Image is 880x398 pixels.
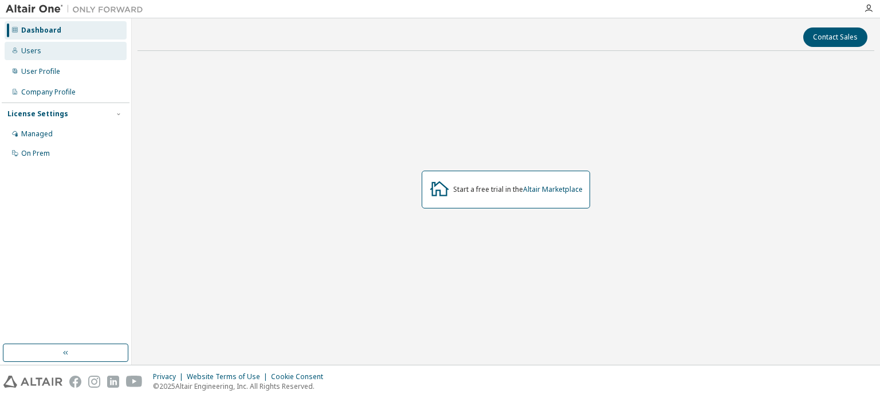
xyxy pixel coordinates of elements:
[153,372,187,381] div: Privacy
[187,372,271,381] div: Website Terms of Use
[6,3,149,15] img: Altair One
[21,129,53,139] div: Managed
[21,67,60,76] div: User Profile
[21,149,50,158] div: On Prem
[271,372,330,381] div: Cookie Consent
[107,376,119,388] img: linkedin.svg
[21,88,76,97] div: Company Profile
[3,376,62,388] img: altair_logo.svg
[21,46,41,56] div: Users
[803,27,867,47] button: Contact Sales
[153,381,330,391] p: © 2025 Altair Engineering, Inc. All Rights Reserved.
[126,376,143,388] img: youtube.svg
[523,184,583,194] a: Altair Marketplace
[69,376,81,388] img: facebook.svg
[453,185,583,194] div: Start a free trial in the
[21,26,61,35] div: Dashboard
[7,109,68,119] div: License Settings
[88,376,100,388] img: instagram.svg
